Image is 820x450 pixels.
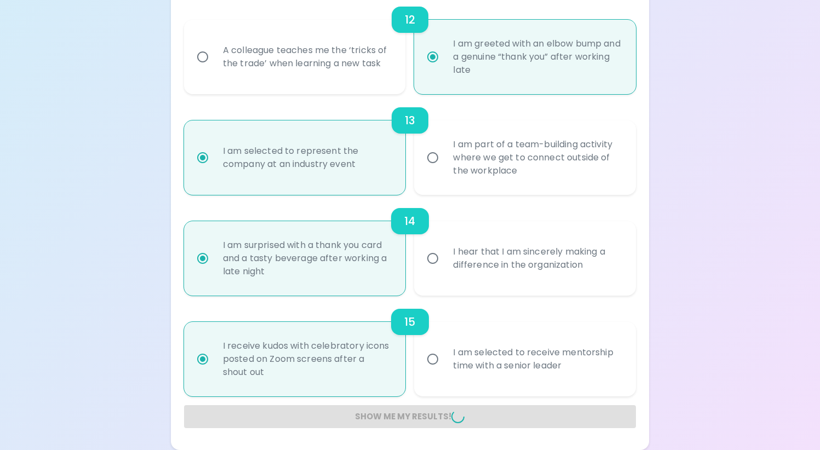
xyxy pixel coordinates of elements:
[444,125,630,191] div: I am part of a team-building activity where we get to connect outside of the workplace
[184,94,636,195] div: choice-group-check
[405,112,415,129] h6: 13
[214,326,400,392] div: I receive kudos with celebratory icons posted on Zoom screens after a shout out
[405,11,415,28] h6: 12
[444,333,630,385] div: I am selected to receive mentorship time with a senior leader
[214,31,400,83] div: A colleague teaches me the ‘tricks of the trade’ when learning a new task
[214,226,400,291] div: I am surprised with a thank you card and a tasty beverage after working a late night
[444,232,630,285] div: I hear that I am sincerely making a difference in the organization
[184,296,636,396] div: choice-group-check
[214,131,400,184] div: I am selected to represent the company at an industry event
[184,195,636,296] div: choice-group-check
[404,212,415,230] h6: 14
[444,24,630,90] div: I am greeted with an elbow bump and a genuine “thank you” after working late
[404,313,415,331] h6: 15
